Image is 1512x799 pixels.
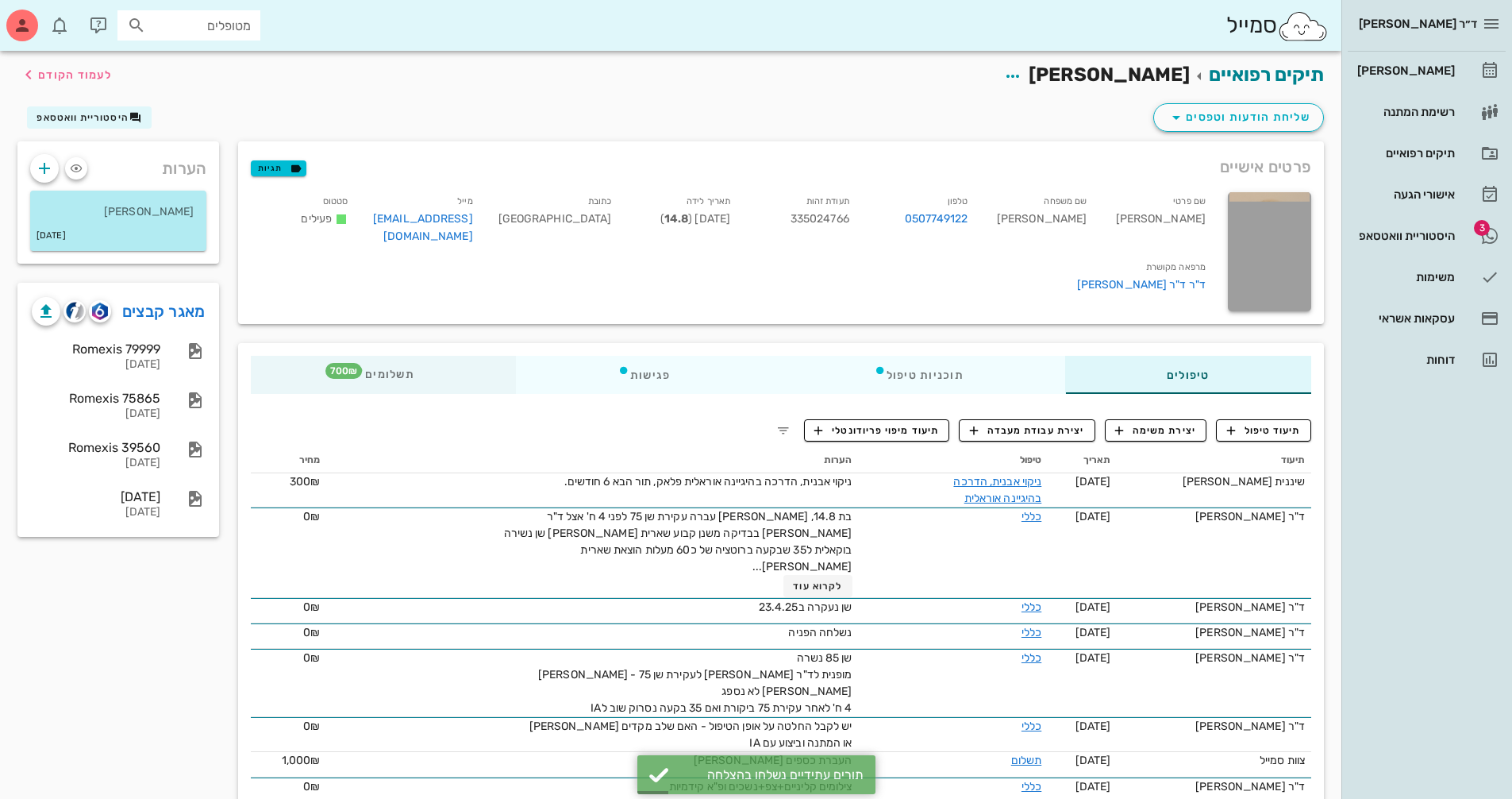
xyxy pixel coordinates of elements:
span: שן 85 נשרה מופנית לד"ר [PERSON_NAME] לעקירת שן 75 - [PERSON_NAME] [PERSON_NAME] לא נספג 4 ח' לאחר... [538,651,852,715]
a: [PERSON_NAME] [1348,52,1506,90]
span: [DATE] ( ) [660,212,730,226]
div: Romexis 75865 [32,391,160,406]
div: אישורי הגעה [1354,188,1455,201]
span: תג [1474,220,1490,236]
img: romexis logo [92,303,107,320]
span: 0₪ [303,510,320,523]
span: [DATE] [1075,510,1111,523]
a: דוחות [1348,341,1506,379]
span: שן נעקרה ב23.4.25 [759,600,852,614]
span: יצירת עבודת מעבדה [970,423,1084,438]
div: היסטוריית וואטסאפ [1354,230,1455,242]
div: משימות [1354,271,1455,284]
small: [DATE] [37,227,66,245]
a: כללי [1021,651,1041,665]
th: תיעוד [1117,448,1311,473]
span: תג [325,363,362,379]
a: אישורי הגעה [1348,176,1506,214]
span: יש לקבל החלטה על אופן הטיפול - האם שלב מקדים [PERSON_NAME] או המתנה וביצוע עם IA [529,720,852,750]
span: [DATE] [1075,754,1111,767]
div: Romexis 79999 [32,342,160,357]
span: יצירת משימה [1115,423,1196,438]
span: 0₪ [303,600,320,614]
button: היסטוריית וואטסאפ [27,106,152,129]
a: 0507749122 [905,210,968,228]
img: cliniview logo [66,302,84,320]
button: לקרוא עוד [783,575,852,597]
span: 0₪ [303,780,320,793]
div: שיננית [PERSON_NAME] [1123,473,1305,490]
small: מייל [457,196,472,207]
div: [PERSON_NAME] [981,189,1100,255]
a: תיקים רפואיים [1209,64,1324,86]
button: יצירת עבודת מעבדה [959,419,1095,442]
span: ניקוי אבנית, הדרכה בהיגיינה אוראלית פלאק, תור הבא 6 חודשים. [564,475,852,488]
span: תיעוד מיפוי פריודונטלי [814,423,939,438]
a: כללי [1021,720,1041,733]
span: 300₪ [290,475,320,488]
button: תיעוד מיפוי פריודונטלי [804,419,950,442]
a: [EMAIL_ADDRESS][DOMAIN_NAME] [373,212,473,243]
div: רשימת המתנה [1354,106,1455,118]
span: 0₪ [303,626,320,639]
small: טלפון [948,196,968,207]
div: ד"ר [PERSON_NAME] [1123,778,1305,795]
span: תיעוד טיפול [1227,423,1301,438]
button: יצירת משימה [1105,419,1207,442]
div: צוות סמייל [1123,752,1305,769]
span: היסטוריית וואטסאפ [37,112,129,123]
div: [DATE] [32,457,160,470]
span: 335024766 [791,212,849,226]
div: עסקאות אשראי [1354,312,1455,325]
div: [DATE] [32,489,160,504]
a: עסקאות אשראי [1348,299,1506,338]
span: לעמוד הקודם [38,68,112,82]
span: בת 14.8, [PERSON_NAME] עברה עקירת שן 75 לפני 4 ח' אצל ד"ר [PERSON_NAME] בבדיקה משנן קבוע שארית [P... [504,510,852,573]
span: [PERSON_NAME] [1029,64,1190,86]
th: תאריך [1048,448,1117,473]
div: [PERSON_NAME] [1354,64,1455,77]
small: מרפאה מקושרת [1146,262,1206,272]
span: [GEOGRAPHIC_DATA] [498,212,612,226]
div: ד"ר [PERSON_NAME] [1123,624,1305,641]
span: תג [47,13,56,22]
a: תשלום [1011,754,1042,767]
small: תאריך לידה [687,196,730,207]
span: [DATE] [1075,475,1111,488]
span: נשלחה הפניה [788,626,852,639]
strong: 14.8 [664,212,688,226]
span: [DATE] [1075,600,1111,614]
span: פרטים אישיים [1220,154,1311,179]
span: פעילים [301,212,332,226]
span: תגיות [258,161,299,176]
span: ד״ר [PERSON_NAME] [1359,17,1477,31]
a: תגהיסטוריית וואטסאפ [1348,217,1506,255]
span: העברת כספים [PERSON_NAME] [694,754,852,767]
p: [PERSON_NAME] [43,203,194,221]
a: ד"ר ד"ר [PERSON_NAME] [254,276,1206,294]
span: 1,000₪ [282,754,321,767]
span: 0₪ [303,651,320,665]
div: תוכניות טיפול [772,356,1065,394]
th: הערות [326,448,858,473]
div: ד"ר [PERSON_NAME] [1123,508,1305,525]
button: לעמוד הקודם [19,60,112,89]
div: תורים עתידיים נשלחו בהצלחה [677,767,864,782]
div: ד"ר [PERSON_NAME] [1123,599,1305,616]
div: ד"ר [PERSON_NAME] [1123,650,1305,666]
a: כללי [1021,780,1041,793]
button: תגיות [251,160,306,176]
div: [PERSON_NAME] [1099,189,1218,255]
a: ניקוי אבנית, הדרכה בהיגיינה אוראלית [953,475,1041,505]
span: תשלומים [352,369,414,380]
div: סמייל [1226,9,1329,43]
a: תיקים רפואיים [1348,134,1506,172]
button: שליחת הודעות וטפסים [1153,103,1324,132]
small: שם משפחה [1044,196,1087,207]
small: תעודת זהות [806,196,849,207]
span: [DATE] [1075,651,1111,665]
button: תיעוד טיפול [1216,419,1311,442]
div: [DATE] [32,506,160,519]
a: כללי [1021,626,1041,639]
a: כללי [1021,510,1041,523]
